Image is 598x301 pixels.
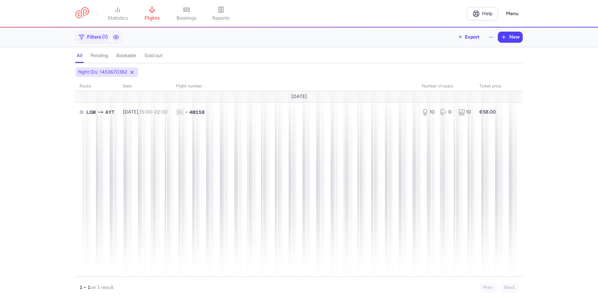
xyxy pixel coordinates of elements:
[90,284,114,290] span: on 1 result
[145,53,162,59] h4: sold out
[422,109,435,116] div: 10
[87,34,108,40] span: Filters (1)
[212,15,229,21] span: reports
[498,32,522,42] button: New
[116,53,136,59] h4: bookable
[440,109,453,116] div: 0
[76,32,110,42] button: Filters (1)
[482,11,492,16] span: Help
[169,6,204,21] a: bookings
[458,109,471,116] div: 10
[177,15,196,21] span: bookings
[418,81,475,92] th: number of seats
[105,108,115,116] span: Antalya, Antalya, Turkey
[78,69,127,76] span: flight IDs: 1453670362
[453,32,484,43] button: Export
[475,81,505,92] th: Ticket price
[467,7,498,20] a: Help
[119,81,172,92] th: date
[479,282,498,293] button: Prev.
[502,7,523,20] button: Menu
[135,6,169,21] a: flights
[176,109,184,116] span: 1L
[154,109,168,115] time: 22:00
[79,284,90,290] strong: 1 – 1
[75,81,119,92] th: route
[465,34,480,40] span: Export
[189,109,205,116] span: 4M158
[108,15,128,21] span: statistics
[77,53,82,59] h4: all
[500,282,519,293] button: Next
[86,108,96,116] span: Gatwick, London, United Kingdom
[185,109,188,116] span: •
[291,94,307,99] span: [DATE]
[90,53,108,59] h4: pending
[123,109,168,115] span: [DATE],
[145,15,160,21] span: flights
[204,6,238,21] a: reports
[75,7,89,20] a: CitizenPlane red outlined logo
[139,109,152,115] time: 15:00
[479,109,496,115] strong: €58.00
[79,110,84,114] span: PENDING
[172,81,418,92] th: Flight number
[139,109,168,115] span: –
[509,34,520,40] span: New
[100,6,135,21] a: statistics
